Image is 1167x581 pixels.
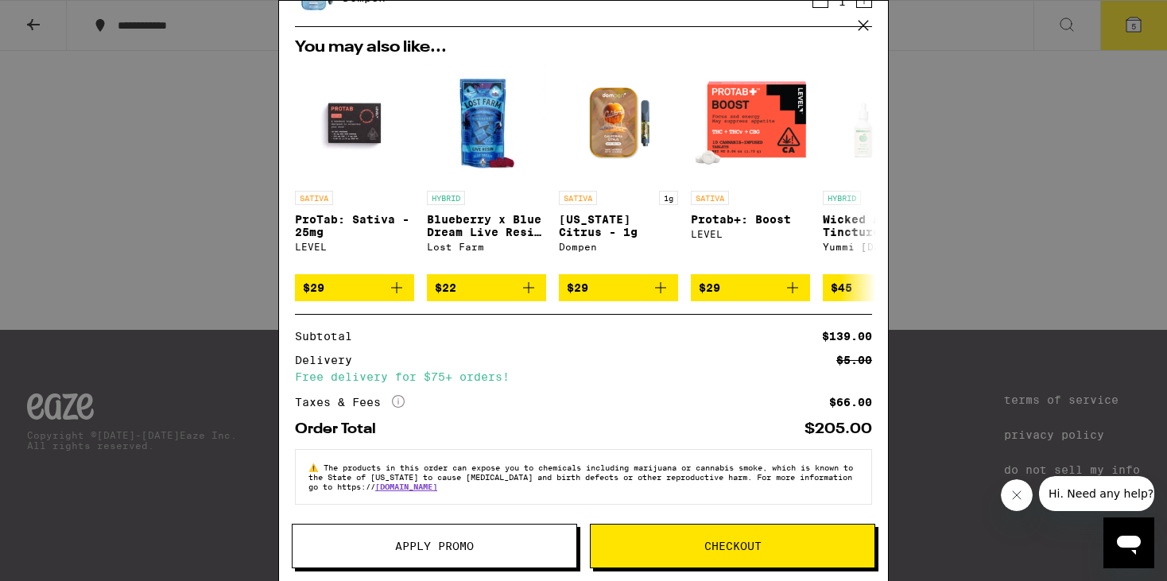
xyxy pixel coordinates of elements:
div: $5.00 [836,354,872,366]
img: Lost Farm - Blueberry x Blue Dream Live Resin Chews [427,64,546,183]
button: Apply Promo [292,524,577,568]
button: Add to bag [295,274,414,301]
a: Open page for Protab+: Boost from LEVEL [691,64,810,274]
a: Open page for California Citrus - 1g from Dompen [559,64,678,274]
p: Protab+: Boost [691,213,810,226]
button: Add to bag [559,274,678,301]
button: Add to bag [691,274,810,301]
img: LEVEL - ProTab: Sativa - 25mg [295,64,414,183]
p: ProTab: Sativa - 25mg [295,213,414,238]
img: Yummi Karma - Wicked Apple Tincture - 1000mg [823,64,942,183]
span: $29 [567,281,588,294]
iframe: Close message [1001,479,1033,511]
div: Dompen [559,242,678,252]
div: Lost Farm [427,242,546,252]
iframe: Button to launch messaging window [1103,517,1154,568]
div: Taxes & Fees [295,395,405,409]
p: [US_STATE] Citrus - 1g [559,213,678,238]
button: Add to bag [823,274,942,301]
a: Open page for Blueberry x Blue Dream Live Resin Chews from Lost Farm [427,64,546,274]
p: HYBRID [427,191,465,205]
p: Blueberry x Blue Dream Live Resin Chews [427,213,546,238]
div: $205.00 [804,422,872,436]
span: $22 [435,281,456,294]
p: Wicked Apple Tincture - 1000mg [823,213,942,238]
div: Free delivery for $75+ orders! [295,371,872,382]
span: Checkout [704,540,762,552]
div: $66.00 [829,397,872,408]
div: LEVEL [691,229,810,239]
a: [DOMAIN_NAME] [375,482,437,491]
button: Checkout [590,524,875,568]
a: Open page for Wicked Apple Tincture - 1000mg from Yummi Karma [823,64,942,274]
div: Order Total [295,422,387,436]
p: HYBRID [823,191,861,205]
span: $29 [303,281,324,294]
a: Open page for ProTab: Sativa - 25mg from LEVEL [295,64,414,274]
p: SATIVA [559,191,597,205]
iframe: Message from company [1039,476,1154,511]
button: Add to bag [427,274,546,301]
span: $29 [699,281,720,294]
span: The products in this order can expose you to chemicals including marijuana or cannabis smoke, whi... [308,463,853,491]
div: Yummi [DATE] [823,242,942,252]
span: $45 [831,281,852,294]
p: 1g [659,191,678,205]
h2: You may also like... [295,40,872,56]
div: $139.00 [822,331,872,342]
div: Delivery [295,354,363,366]
span: ⚠️ [308,463,324,472]
span: Apply Promo [395,540,474,552]
div: Subtotal [295,331,363,342]
div: LEVEL [295,242,414,252]
p: SATIVA [691,191,729,205]
img: Dompen - California Citrus - 1g [559,64,678,183]
img: LEVEL - Protab+: Boost [691,64,810,183]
